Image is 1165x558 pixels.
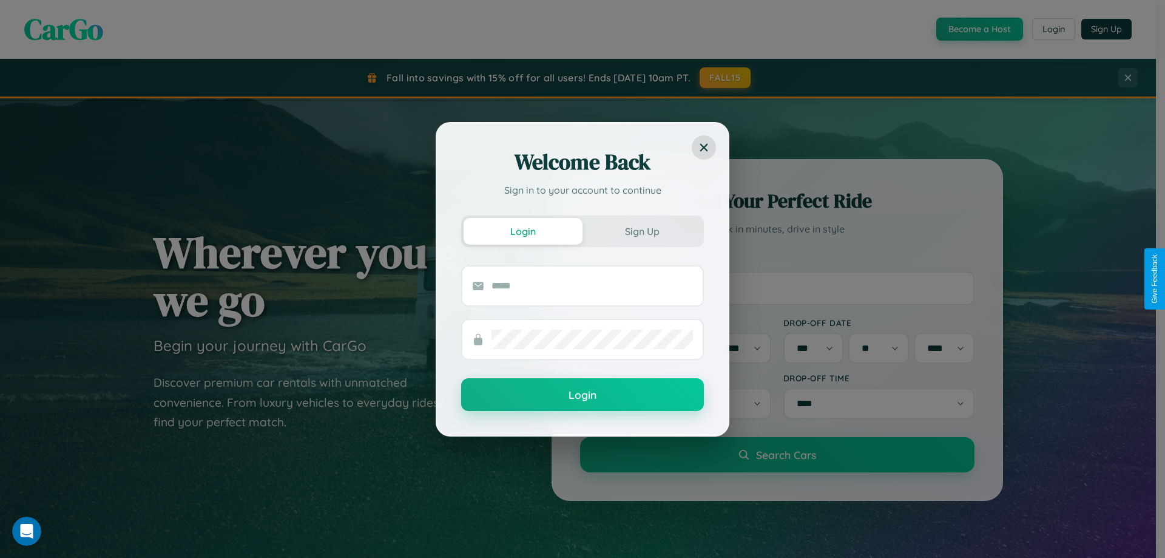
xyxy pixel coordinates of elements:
[582,218,701,245] button: Sign Up
[1150,254,1159,304] div: Give Feedback
[464,218,582,245] button: Login
[12,517,41,546] iframe: Intercom live chat
[461,378,704,411] button: Login
[461,183,704,197] p: Sign in to your account to continue
[461,148,704,177] h2: Welcome Back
